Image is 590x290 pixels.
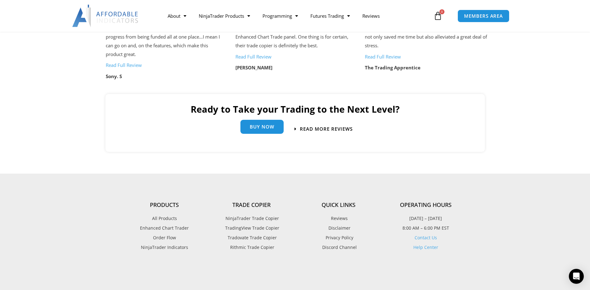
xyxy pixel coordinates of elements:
[229,243,274,251] span: Rithmic Trade Copier
[382,214,469,222] p: [DATE] – [DATE]
[424,7,452,25] a: 0
[415,235,437,241] a: Contact Us
[295,127,353,131] a: Read more Reviews
[121,202,208,208] h4: Products
[329,214,348,222] span: Reviews
[106,73,122,79] strong: Sony. S
[295,214,382,222] a: Reviews
[240,120,284,134] a: Buy Now
[121,243,208,251] a: NinjaTrader Indicators
[295,243,382,251] a: Discord Channel
[161,9,432,23] nav: Menu
[304,9,356,23] a: Futures Trading
[208,214,295,222] a: NinjaTrader Trade Copier
[208,234,295,242] a: Tradovate Trade Copier
[413,244,438,250] a: Help Center
[152,214,177,222] span: All Products
[382,224,469,232] p: 8:00 AM – 6:00 PM EST
[327,224,351,232] span: Disclaimer
[224,214,279,222] span: NinjaTrader Trade Copier
[112,103,479,115] h2: Ready to Take your Trading to the Next Level?
[235,64,272,71] strong: [PERSON_NAME]
[365,64,420,71] strong: The Trading Apprentice
[365,54,401,60] a: Read Full Review
[121,214,208,222] a: All Products
[356,9,386,23] a: Reviews
[569,269,584,284] div: Open Intercom Messenger
[321,243,357,251] span: Discord Channel
[193,9,256,23] a: NinjaTrader Products
[226,234,277,242] span: Tradovate Trade Copier
[106,62,142,68] a: Read Full Review
[141,243,188,251] span: NinjaTrader Indicators
[208,243,295,251] a: Rithmic Trade Copier
[235,54,272,60] a: Read Full Review
[224,224,279,232] span: TradingView Trade Copier
[295,224,382,232] a: Disclaimer
[208,202,295,208] h4: Trade Copier
[439,9,444,14] span: 0
[121,224,208,232] a: Enhanced Chart Trader
[208,224,295,232] a: TradingView Trade Copier
[256,9,304,23] a: Programming
[295,202,382,208] h4: Quick Links
[458,10,509,22] a: MEMBERS AREA
[300,127,353,131] span: Read more Reviews
[382,202,469,208] h4: Operating Hours
[464,14,503,18] span: MEMBERS AREA
[250,124,274,129] span: Buy Now
[324,234,353,242] span: Privacy Policy
[295,234,382,242] a: Privacy Policy
[140,224,189,232] span: Enhanced Chart Trader
[72,5,139,27] img: LogoAI | Affordable Indicators – NinjaTrader
[121,234,208,242] a: Order Flow
[161,9,193,23] a: About
[153,234,176,242] span: Order Flow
